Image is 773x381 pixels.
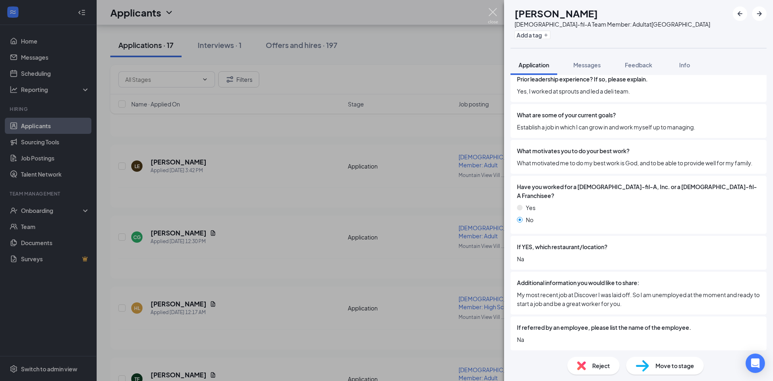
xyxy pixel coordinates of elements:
span: What are some of your current goals? [517,110,616,119]
span: Na [517,254,760,263]
span: Yes [526,203,535,212]
span: Additional information you would like to share: [517,278,639,287]
div: [DEMOGRAPHIC_DATA]-fil-A Team Member: Adult at [GEOGRAPHIC_DATA] [515,20,710,28]
div: Open Intercom Messenger [746,354,765,373]
button: PlusAdd a tag [515,31,550,39]
span: No [526,215,533,224]
span: Yes, I worked at sprouts and led a deli team. [517,87,760,96]
button: ArrowLeftNew [733,6,747,21]
span: My most recent job at Discover I was laid off. So I am unemployed at the moment and ready to star... [517,290,760,308]
span: Messages [573,61,601,69]
svg: ArrowRight [754,9,764,19]
h1: [PERSON_NAME] [515,6,598,20]
span: Feedback [625,61,652,69]
button: ArrowRight [752,6,767,21]
svg: Plus [544,33,548,37]
span: Na [517,335,760,344]
span: What motivates you to do your best work? [517,146,630,155]
span: What motivated me to do my best work is God, and to be able to provide well for my family. [517,158,760,167]
span: Reject [592,361,610,370]
span: Move to stage [655,361,694,370]
span: Prior leadership experience? If so, please explain. [517,75,648,83]
span: Have you worked for a [DEMOGRAPHIC_DATA]-fil-A, Inc. or a [DEMOGRAPHIC_DATA]-fil-A Franchisee? [517,182,760,200]
span: If referred by an employee, please list the name of the employee. [517,323,691,332]
span: Establish a job in which I can grow in and work myself up to managing. [517,123,760,131]
span: Application [519,61,549,69]
svg: ArrowLeftNew [735,9,745,19]
span: If YES, which restaurant/location? [517,242,608,251]
span: Info [679,61,690,69]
